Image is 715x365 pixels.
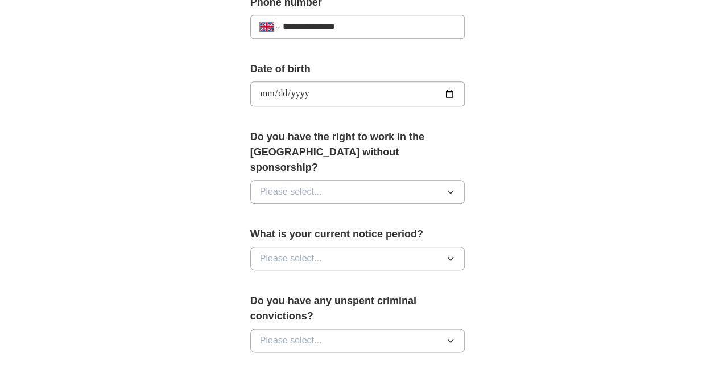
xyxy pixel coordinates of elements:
label: Do you have any unspent criminal convictions? [250,293,465,324]
button: Please select... [250,329,465,352]
label: Date of birth [250,61,465,77]
label: Do you have the right to work in the [GEOGRAPHIC_DATA] without sponsorship? [250,129,465,175]
button: Please select... [250,247,465,270]
label: What is your current notice period? [250,227,465,242]
button: Please select... [250,180,465,204]
span: Please select... [260,185,322,199]
span: Please select... [260,252,322,265]
span: Please select... [260,334,322,347]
